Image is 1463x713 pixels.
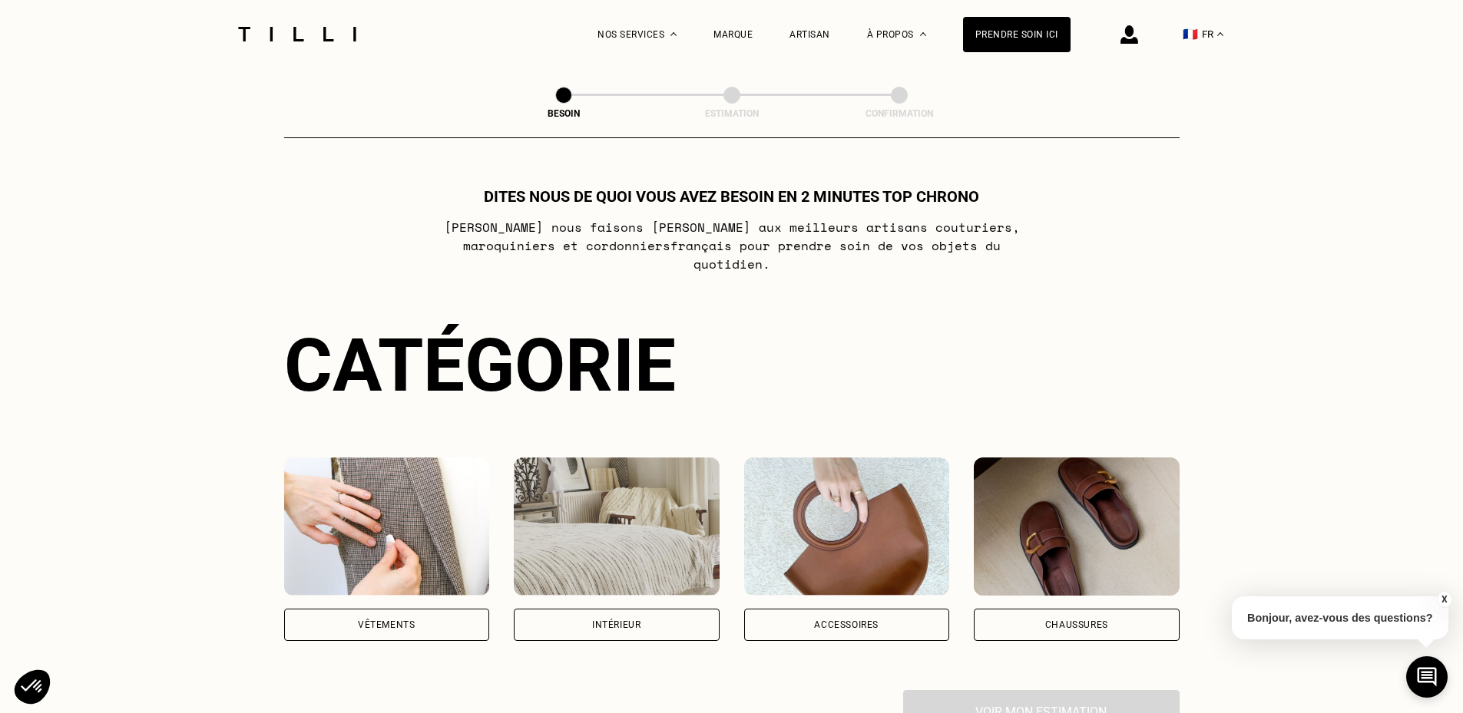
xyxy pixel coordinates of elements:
[744,457,950,596] img: Accessoires
[233,27,362,41] img: Logo du service de couturière Tilli
[358,620,415,629] div: Vêtements
[487,108,640,119] div: Besoin
[974,457,1180,596] img: Chaussures
[427,218,1036,273] p: [PERSON_NAME] nous faisons [PERSON_NAME] aux meilleurs artisans couturiers , maroquiniers et cord...
[823,108,976,119] div: Confirmation
[1045,620,1108,629] div: Chaussures
[814,620,879,629] div: Accessoires
[789,29,830,40] a: Artisan
[655,108,809,119] div: Estimation
[514,457,720,596] img: Intérieur
[1217,32,1223,36] img: menu déroulant
[284,322,1180,408] div: Catégorie
[1436,591,1451,608] button: X
[963,17,1071,52] a: Prendre soin ici
[713,29,753,40] a: Marque
[1183,27,1198,41] span: 🇫🇷
[592,620,640,629] div: Intérieur
[484,187,979,206] h1: Dites nous de quoi vous avez besoin en 2 minutes top chrono
[1232,596,1448,639] p: Bonjour, avez-vous des questions?
[284,457,490,596] img: Vêtements
[670,32,677,36] img: Menu déroulant
[1120,25,1138,44] img: icône connexion
[920,32,926,36] img: Menu déroulant à propos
